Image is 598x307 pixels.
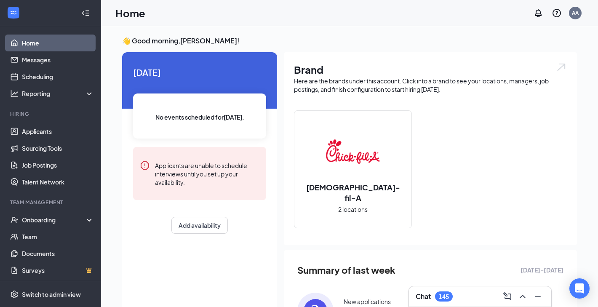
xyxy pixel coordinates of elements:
div: Team Management [10,199,92,206]
span: 2 locations [338,205,368,214]
a: Documents [22,245,94,262]
div: Hiring [10,110,92,117]
a: Scheduling [22,68,94,85]
a: Applicants [22,123,94,140]
div: New applications [344,297,391,306]
div: 145 [439,293,449,300]
a: Team [22,228,94,245]
a: Sourcing Tools [22,140,94,157]
svg: QuestionInfo [552,8,562,18]
img: open.6027fd2a22e1237b5b06.svg [556,62,567,72]
svg: ComposeMessage [502,291,513,302]
img: Chick-fil-A [326,125,380,179]
svg: Analysis [10,89,19,98]
svg: Settings [10,290,19,299]
div: Onboarding [22,216,87,224]
h1: Brand [294,62,567,77]
svg: Minimize [533,291,543,302]
button: Add availability [171,217,228,234]
span: No events scheduled for [DATE] . [155,112,244,122]
h3: Chat [416,292,431,301]
span: [DATE] [133,66,266,79]
h3: 👋 Good morning, [PERSON_NAME] ! [122,36,577,45]
svg: UserCheck [10,216,19,224]
a: Job Postings [22,157,94,174]
span: Summary of last week [297,263,395,278]
button: ChevronUp [516,290,529,303]
button: Minimize [531,290,545,303]
svg: Collapse [81,9,90,17]
button: ComposeMessage [501,290,514,303]
div: Here are the brands under this account. Click into a brand to see your locations, managers, job p... [294,77,567,93]
span: [DATE] - [DATE] [521,265,563,275]
a: Talent Network [22,174,94,190]
a: SurveysCrown [22,262,94,279]
a: Home [22,35,94,51]
svg: WorkstreamLogo [9,8,18,17]
svg: Notifications [533,8,543,18]
div: Reporting [22,89,94,98]
h2: [DEMOGRAPHIC_DATA]-fil-A [294,182,411,203]
div: AA [572,9,579,16]
h1: Home [115,6,145,20]
div: Switch to admin view [22,290,81,299]
div: Open Intercom Messenger [569,278,590,299]
a: Messages [22,51,94,68]
svg: ChevronUp [518,291,528,302]
svg: Error [140,160,150,171]
div: Applicants are unable to schedule interviews until you set up your availability. [155,160,259,187]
